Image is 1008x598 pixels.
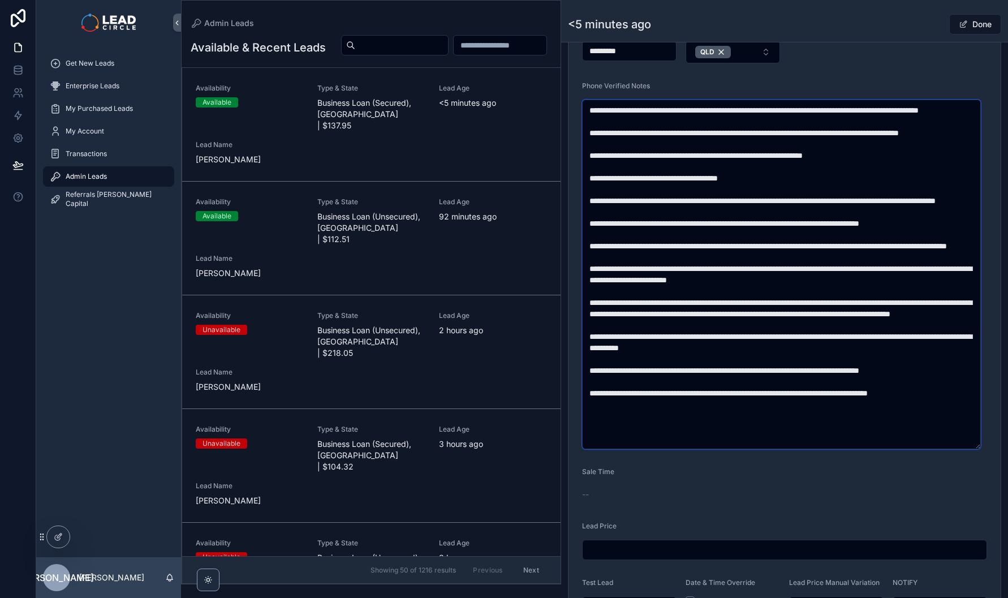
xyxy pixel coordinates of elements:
span: Showing 50 of 1216 results [371,566,456,575]
a: Transactions [43,144,174,164]
a: My Account [43,121,174,141]
span: Lead Name [196,254,304,263]
span: Type & State [317,84,425,93]
img: App logo [81,14,135,32]
h1: <5 minutes ago [568,16,651,32]
span: <5 minutes ago [439,97,547,109]
a: AvailabilityUnavailableType & StateBusiness Loan (Unsecured), [GEOGRAPHIC_DATA] | $218.05Lead Age... [182,295,561,409]
span: Type & State [317,425,425,434]
span: Availability [196,311,304,320]
span: Business Loan (Unsecured), [GEOGRAPHIC_DATA] | $218.05 [317,325,425,359]
span: My Purchased Leads [66,104,133,113]
span: Transactions [66,149,107,158]
span: Lead Name [196,140,304,149]
span: Lead Price [582,522,617,530]
span: QLD [700,48,714,57]
span: Lead Age [439,425,547,434]
div: Available [203,97,231,107]
span: Enterprise Leads [66,81,119,91]
span: Type & State [317,197,425,206]
span: Business Loan (Secured), [GEOGRAPHIC_DATA] | $137.95 [317,97,425,131]
span: Business Loan (Unsecured), [GEOGRAPHIC_DATA] | $112.51 [317,211,425,245]
button: Select Button [686,41,780,63]
span: Lead Name [196,368,304,377]
a: AvailabilityAvailableType & StateBusiness Loan (Secured), [GEOGRAPHIC_DATA] | $137.95Lead Age<5 m... [182,68,561,182]
p: [PERSON_NAME] [79,572,144,583]
span: Type & State [317,311,425,320]
span: Phone Verified Notes [582,81,650,90]
span: Availability [196,84,304,93]
span: Availability [196,197,304,206]
span: [PERSON_NAME] [19,571,94,584]
span: 3 hours ago [439,552,547,563]
span: Lead Age [439,539,547,548]
span: Availability [196,425,304,434]
a: Admin Leads [43,166,174,187]
span: Business Loan (Secured), [GEOGRAPHIC_DATA] | $104.32 [317,438,425,472]
span: -- [582,489,589,500]
span: [PERSON_NAME] [196,268,304,279]
span: Availability [196,539,304,548]
span: [PERSON_NAME] [196,381,304,393]
a: Referrals [PERSON_NAME] Capital [43,189,174,209]
span: Lead Price Manual Variation [789,578,880,587]
span: Type & State [317,539,425,548]
span: 92 minutes ago [439,211,547,222]
span: Lead Age [439,197,547,206]
a: My Purchased Leads [43,98,174,119]
span: 3 hours ago [439,438,547,450]
a: Get New Leads [43,53,174,74]
span: My Account [66,127,104,136]
span: Test Lead [582,578,613,587]
span: Business Loan (Unsecured), [GEOGRAPHIC_DATA] | $67.55 [317,552,425,586]
h1: Available & Recent Leads [191,40,326,55]
a: Admin Leads [191,18,254,29]
span: Sale Time [582,467,614,476]
span: NOTIFY [893,578,917,587]
span: 2 hours ago [439,325,547,336]
span: Get New Leads [66,59,114,68]
button: Done [949,14,1001,35]
span: Admin Leads [66,172,107,181]
span: Lead Age [439,311,547,320]
a: Enterprise Leads [43,76,174,96]
div: scrollable content [36,45,181,224]
div: Unavailable [203,552,240,562]
button: Next [515,561,547,579]
div: Unavailable [203,325,240,335]
span: [PERSON_NAME] [196,495,304,506]
a: AvailabilityAvailableType & StateBusiness Loan (Unsecured), [GEOGRAPHIC_DATA] | $112.51Lead Age92... [182,182,561,295]
span: Lead Age [439,84,547,93]
span: Lead Name [196,481,304,491]
button: Unselect 9 [695,46,731,58]
span: Admin Leads [204,18,254,29]
span: Date & Time Override [686,578,755,587]
a: AvailabilityUnavailableType & StateBusiness Loan (Secured), [GEOGRAPHIC_DATA] | $104.32Lead Age3 ... [182,409,561,523]
div: Available [203,211,231,221]
div: Unavailable [203,438,240,449]
span: Referrals [PERSON_NAME] Capital [66,190,163,208]
span: [PERSON_NAME] [196,154,304,165]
